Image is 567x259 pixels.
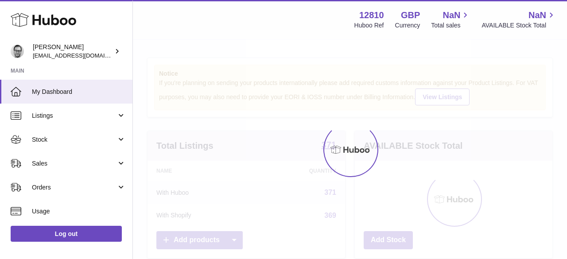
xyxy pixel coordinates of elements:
a: Log out [11,226,122,242]
a: NaN Total sales [431,9,470,30]
span: NaN [528,9,546,21]
span: Orders [32,183,117,192]
img: internalAdmin-12810@internal.huboo.com [11,45,24,58]
span: AVAILABLE Stock Total [482,21,556,30]
a: NaN AVAILABLE Stock Total [482,9,556,30]
span: [EMAIL_ADDRESS][DOMAIN_NAME] [33,52,130,59]
div: [PERSON_NAME] [33,43,113,60]
span: Listings [32,112,117,120]
div: Currency [395,21,420,30]
strong: GBP [401,9,420,21]
span: NaN [443,9,460,21]
span: Usage [32,207,126,216]
span: Stock [32,135,117,144]
span: Total sales [431,21,470,30]
strong: 12810 [359,9,384,21]
span: My Dashboard [32,88,126,96]
span: Sales [32,159,117,168]
div: Huboo Ref [354,21,384,30]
